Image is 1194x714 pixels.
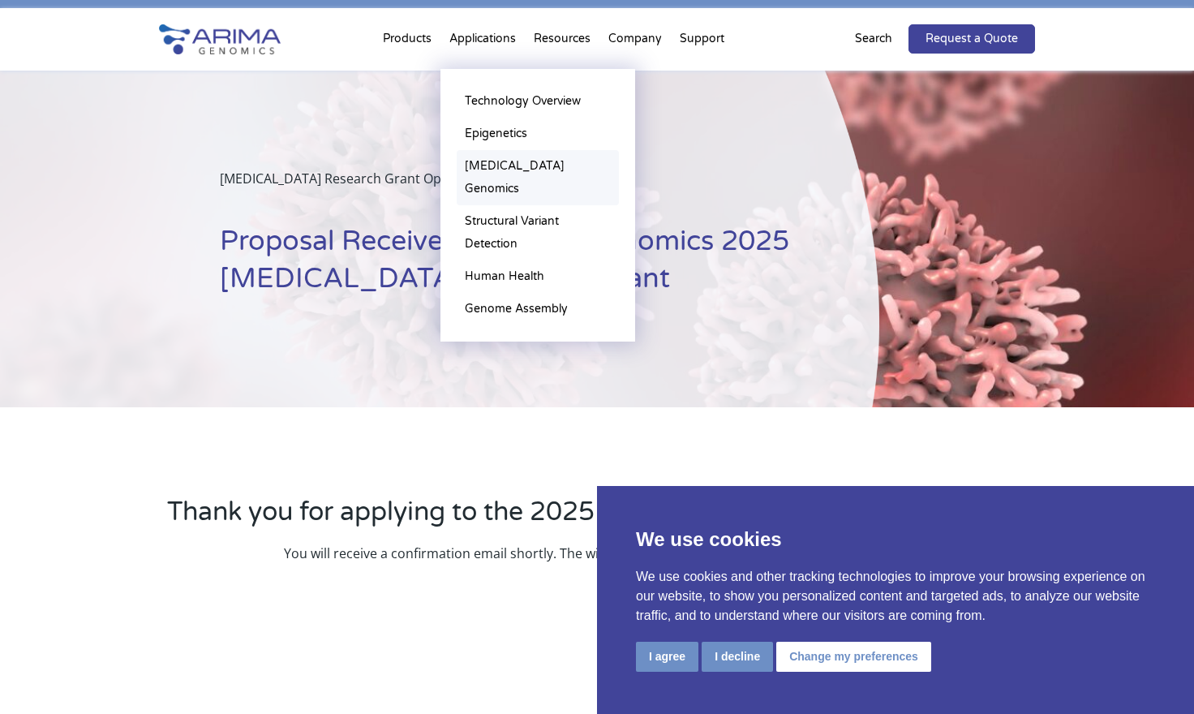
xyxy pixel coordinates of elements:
[908,24,1035,54] a: Request a Quote
[776,642,931,672] button: Change my preferences
[457,293,619,325] a: Genome Assembly
[457,260,619,293] a: Human Health
[159,24,281,54] img: Arima-Genomics-logo
[457,118,619,150] a: Epigenetics
[636,642,698,672] button: I agree
[702,642,773,672] button: I decline
[855,28,892,49] p: Search
[457,205,619,260] a: Structural Variant Detection
[159,494,1035,543] h2: Thank you for applying to the 2025 [MEDICAL_DATA] Research Grant.
[220,223,798,310] h1: Proposal Received — Arima Genomics 2025 [MEDICAL_DATA] Research Grant
[457,85,619,118] a: Technology Overview
[636,567,1155,626] p: We use cookies and other tracking technologies to improve your browsing experience on our website...
[636,525,1155,554] p: We use cookies
[220,168,798,202] p: [MEDICAL_DATA] Research Grant Opportunity
[159,543,1035,564] p: You will receive a confirmation email shortly. The winner will be announced on the in [DATE].
[457,150,619,205] a: [MEDICAL_DATA] Genomics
